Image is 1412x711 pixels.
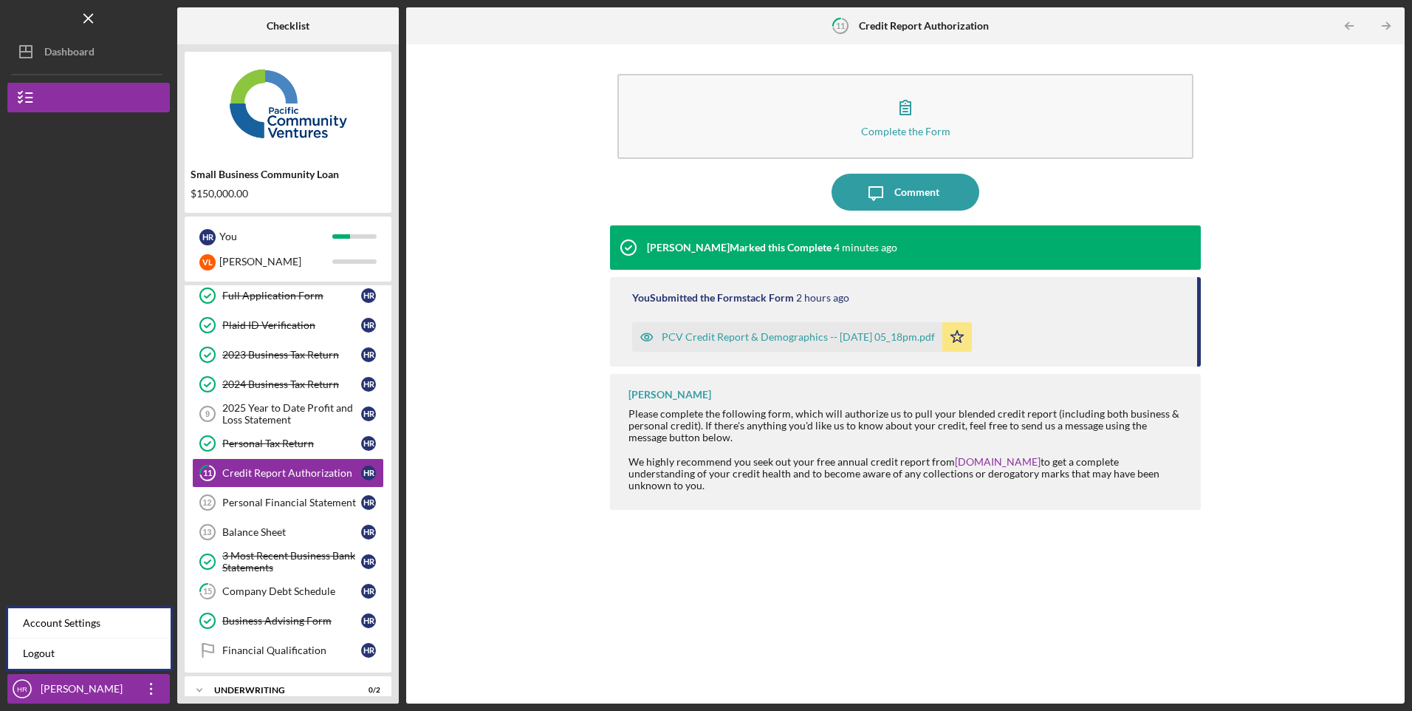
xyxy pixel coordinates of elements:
a: 2023 Business Tax ReturnHR [192,340,384,370]
b: Checklist [267,20,309,32]
b: Credit Report Authorization [859,20,989,32]
time: 2025-09-30 21:18 [796,292,849,304]
a: Personal Tax ReturnHR [192,429,384,458]
div: Underwriting [214,686,343,695]
div: [PERSON_NAME] [628,389,711,401]
div: H R [361,466,376,480]
div: Personal Tax Return [222,438,361,449]
div: Plaid ID Verification [222,319,361,331]
div: H R [361,436,376,451]
a: 92025 Year to Date Profit and Loss StatementHR [192,399,384,429]
a: [DOMAIN_NAME] [955,455,1041,468]
div: H R [361,288,376,303]
time: 2025-09-30 22:56 [834,242,897,254]
div: H R [361,495,376,510]
a: 12Personal Financial StatementHR [192,488,384,517]
div: Dashboard [44,37,95,70]
div: Please complete the following form, which will authorize us to pull your blended credit report (i... [628,408,1185,491]
div: H R [361,554,376,569]
div: [PERSON_NAME] [37,674,133,707]
tspan: 9 [205,409,210,418]
div: You Submitted the Formstack Form [632,292,794,304]
button: Dashboard [7,37,170,67]
a: Logout [8,639,171,669]
div: 0 / 2 [354,686,380,695]
div: H R [361,347,376,362]
a: Plaid ID VerificationHR [192,310,384,340]
div: 3 Most Recent Business Bank Statements [222,550,361,574]
a: Business Advising FormHR [192,606,384,636]
a: 2024 Business Tax ReturnHR [192,370,384,399]
div: H R [361,377,376,392]
div: H R [361,584,376,599]
div: H R [361,613,376,628]
text: HR [17,685,27,693]
div: [PERSON_NAME] [219,249,332,274]
tspan: 13 [202,528,211,537]
a: 11Credit Report AuthorizationHR [192,458,384,488]
div: $150,000.00 [191,188,385,200]
div: Account Settings [8,608,171,639]
button: HR[PERSON_NAME] [7,674,170,704]
div: 2024 Business Tax Return [222,378,361,390]
div: H R [361,525,376,540]
a: 3 Most Recent Business Bank StatementsHR [192,547,384,576]
div: Small Business Community Loan [191,169,385,180]
div: H R [199,229,216,245]
div: [PERSON_NAME] Marked this Complete [647,242,832,254]
div: Credit Report Authorization [222,467,361,479]
a: Financial QualificationHR [192,636,384,665]
div: PCV Credit Report & Demographics -- [DATE] 05_18pm.pdf [662,331,935,343]
div: 2023 Business Tax Return [222,349,361,361]
div: Company Debt Schedule [222,585,361,597]
a: 13Balance SheetHR [192,517,384,547]
img: Product logo [185,59,391,148]
button: Comment [832,174,979,211]
tspan: 11 [203,469,212,478]
div: Financial Qualification [222,644,361,656]
button: PCV Credit Report & Demographics -- [DATE] 05_18pm.pdf [632,322,972,352]
div: Balance Sheet [222,526,361,538]
tspan: 15 [203,587,212,596]
div: You [219,224,332,249]
div: Business Advising Form [222,615,361,627]
a: Full Application FormHR [192,281,384,310]
button: Complete the Form [617,74,1193,159]
tspan: 11 [836,21,845,30]
div: 2025 Year to Date Profit and Loss Statement [222,402,361,426]
div: H R [361,318,376,333]
a: 15Company Debt ScheduleHR [192,576,384,606]
div: Full Application Form [222,290,361,302]
div: Comment [894,174,939,211]
tspan: 12 [202,498,211,507]
div: H R [361,643,376,658]
div: Personal Financial Statement [222,497,361,508]
div: V L [199,254,216,271]
div: Complete the Form [861,126,950,137]
div: H R [361,406,376,421]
